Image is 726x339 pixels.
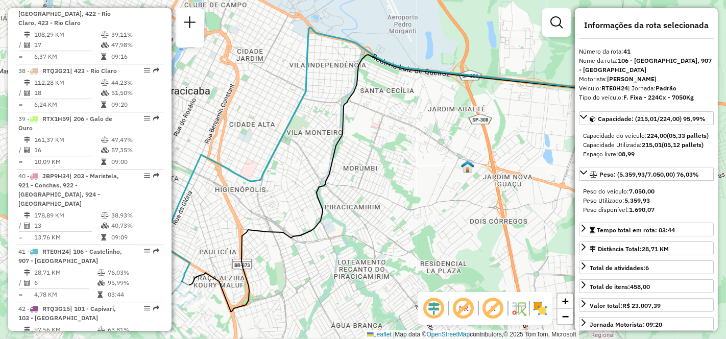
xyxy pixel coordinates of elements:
span: Peso do veículo: [583,187,655,195]
span: − [562,310,569,323]
span: | 423 - Rio Claro [70,67,117,75]
div: Map data © contributors,© 2025 TomTom, Microsoft [365,330,579,339]
div: Capacidade: (215,01/224,00) 95,99% [579,127,714,163]
i: % de utilização da cubagem [101,147,109,153]
td: 51,50% [111,88,159,98]
span: Exibir rótulo [481,296,505,321]
i: Total de Atividades [24,90,30,96]
div: Peso disponível: [583,205,710,214]
td: / [18,88,23,98]
i: Tempo total em rota [101,159,106,165]
a: Zoom in [558,294,573,309]
h4: Informações da rota selecionada [579,20,714,30]
i: Distância Total [24,270,30,276]
td: / [18,278,23,288]
i: % de utilização do peso [98,270,105,276]
span: JBP9H34 [42,172,69,180]
td: 09:16 [111,52,159,62]
td: 97,56 KM [34,325,97,335]
i: % de utilização do peso [101,137,109,143]
div: Peso: (5.359,93/7.050,00) 76,03% [579,183,714,219]
span: 37 - [18,1,111,27]
i: Tempo total em rota [98,292,103,298]
td: 17 [34,40,101,50]
i: Total de Atividades [24,223,30,229]
span: | Jornada: [628,84,676,92]
a: Exibir filtros [546,12,567,33]
a: Jornada Motorista: 09:20 [579,317,714,331]
strong: F. Fixa - 224Cx - 7050Kg [623,93,694,101]
div: Jornada Motorista: 09:20 [590,320,662,329]
a: Total de itens:458,00 [579,279,714,293]
td: = [18,100,23,110]
span: RTE0H24 [42,248,69,255]
img: Fluxo de ruas [511,300,527,317]
span: 38 - [18,67,117,75]
strong: (05,33 pallets) [667,132,709,139]
em: Opções [144,305,150,311]
em: Opções [144,173,150,179]
td: = [18,232,23,243]
td: 38,93% [111,210,159,221]
span: Peso: (5.359,93/7.050,00) 76,03% [599,171,699,178]
td: 6,37 KM [34,52,101,62]
strong: R$ 23.007,39 [622,302,661,309]
a: Leaflet [367,331,392,338]
em: Opções [144,248,150,254]
strong: Padrão [656,84,676,92]
a: Nova sessão e pesquisa [180,12,200,35]
a: Peso: (5.359,93/7.050,00) 76,03% [579,167,714,181]
span: Total de atividades: [590,264,649,272]
td: 10,09 KM [34,157,101,167]
i: Tempo total em rota [101,234,106,240]
span: | 203 - Maristela, 921 - Conchas, 922 - [GEOGRAPHIC_DATA], 924 - [GEOGRAPHIC_DATA] [18,172,119,207]
strong: 41 [623,47,631,55]
span: RTX1H59 [42,115,69,123]
a: Distância Total:28,71 KM [579,241,714,255]
div: Motorista: [579,75,714,84]
div: Distância Total: [590,245,669,254]
td: = [18,157,23,167]
td: 112,28 KM [34,78,101,88]
td: 47,98% [111,40,159,50]
td: = [18,289,23,300]
strong: 5.359,93 [624,197,650,204]
i: % de utilização da cubagem [98,280,105,286]
em: Opções [144,115,150,122]
td: = [18,52,23,62]
td: 40,73% [111,221,159,231]
i: % de utilização do peso [101,212,109,219]
td: 76,03% [107,268,159,278]
i: Total de Atividades [24,147,30,153]
i: Distância Total [24,80,30,86]
div: Tipo do veículo: [579,93,714,102]
span: | 101 - Capivari, 103 - [GEOGRAPHIC_DATA] [18,305,116,322]
td: 13,76 KM [34,232,101,243]
span: 42 - [18,305,116,322]
strong: (05,12 pallets) [662,141,704,149]
td: 03:44 [107,289,159,300]
i: % de utilização do peso [101,80,109,86]
span: Capacidade: (215,01/224,00) 95,99% [598,115,706,123]
div: Número da rota: [579,47,714,56]
strong: 6 [645,264,649,272]
em: Rota exportada [153,248,159,254]
i: Total de Atividades [24,42,30,48]
td: 18 [34,88,101,98]
em: Rota exportada [153,67,159,74]
td: 47,47% [111,135,159,145]
em: Opções [144,67,150,74]
strong: 7.050,00 [629,187,655,195]
td: 16 [34,145,101,155]
td: 95,99% [107,278,159,288]
td: / [18,145,23,155]
i: Distância Total [24,327,30,333]
td: 09:20 [111,100,159,110]
td: / [18,40,23,50]
span: | 421 - [GEOGRAPHIC_DATA], 422 - Rio Claro, 423 - Rio Claro [18,1,111,27]
i: Total de Atividades [24,280,30,286]
div: Peso Utilizado: [583,196,710,205]
span: RTT2D10 [42,1,68,8]
a: Zoom out [558,309,573,324]
td: 4,78 KM [34,289,97,300]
